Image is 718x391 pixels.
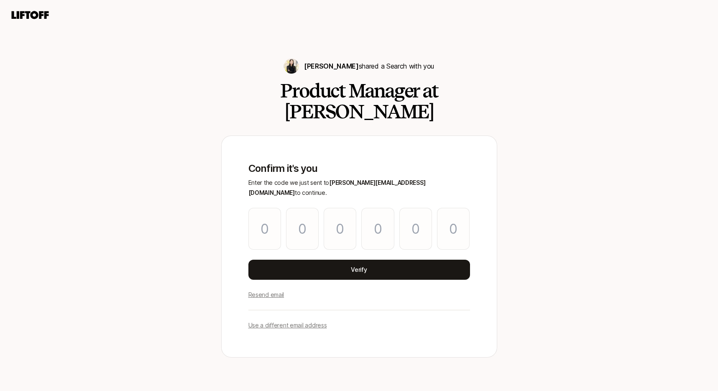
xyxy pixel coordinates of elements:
p: Confirm it's you [248,163,470,174]
h2: Product Manager at [PERSON_NAME] [234,80,485,122]
input: Please enter OTP character 3 [324,208,356,250]
p: shared a Search with you [304,61,434,72]
img: af56f287_def7_404b_a6b8_d0cdc24f27c4.jpg [284,59,299,74]
p: Resend email [248,290,284,300]
span: [PERSON_NAME] [304,62,359,70]
span: [PERSON_NAME][EMAIL_ADDRESS][DOMAIN_NAME] [248,179,426,196]
p: Use a different email address [248,320,327,330]
input: Please enter OTP character 6 [437,208,470,250]
p: Enter the code we just sent to to continue. [248,178,470,198]
input: Please enter OTP character 5 [399,208,432,250]
button: Verify [248,260,470,280]
input: Please enter OTP character 4 [361,208,394,250]
input: Please enter OTP character 1 [248,208,281,250]
input: Please enter OTP character 2 [286,208,319,250]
